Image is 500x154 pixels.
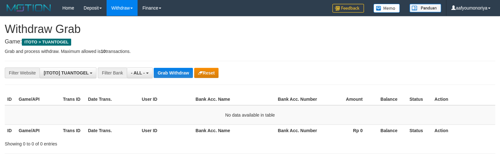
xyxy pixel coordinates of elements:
span: - ALL - [131,70,145,75]
p: Grab and process withdraw. Maximum allowed is transactions. [5,48,495,55]
img: Button%20Memo.svg [373,4,400,13]
th: Balance [372,93,407,105]
th: ID [5,125,16,136]
button: Grab Withdraw [154,68,193,78]
th: Bank Acc. Name [193,93,275,105]
img: MOTION_logo.png [5,3,53,13]
img: Feedback.jpg [332,4,364,13]
th: Bank Acc. Number [275,93,320,105]
th: Trans ID [60,125,85,136]
h1: Withdraw Grab [5,23,495,35]
th: Status [407,93,432,105]
th: Action [432,93,495,105]
strong: 10 [101,49,106,54]
th: ID [5,93,16,105]
th: Action [432,125,495,136]
th: Bank Acc. Number [275,125,320,136]
div: Showing 0 to 0 of 0 entries [5,138,204,147]
span: [ITOTO] TUANTOGEL [44,70,89,75]
th: Game/API [16,125,60,136]
th: Date Trans. [85,125,139,136]
th: Date Trans. [85,93,139,105]
button: [ITOTO] TUANTOGEL [40,67,96,78]
th: Game/API [16,93,60,105]
th: Amount [320,93,372,105]
td: No data available in table [5,105,495,125]
th: User ID [139,93,193,105]
th: Status [407,125,432,136]
span: ITOTO > TUANTOGEL [22,39,71,46]
h4: Game: [5,39,495,45]
th: Rp 0 [320,125,372,136]
th: Trans ID [60,93,85,105]
button: Reset [194,68,219,78]
th: Bank Acc. Name [193,125,275,136]
div: Filter Bank [98,67,127,78]
button: - ALL - [127,67,152,78]
img: panduan.png [410,4,441,12]
div: Filter Website [5,67,40,78]
th: User ID [139,125,193,136]
th: Balance [372,125,407,136]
